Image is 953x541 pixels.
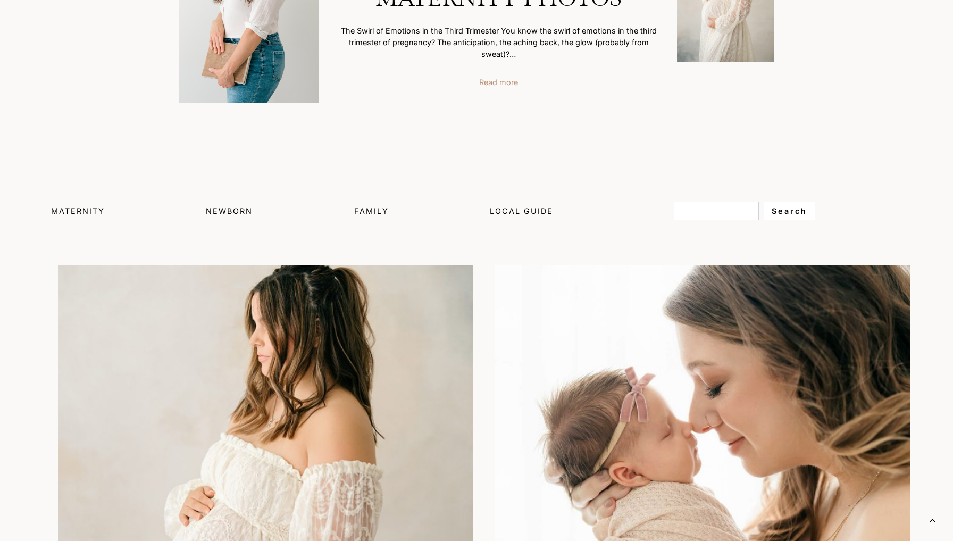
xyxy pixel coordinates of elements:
[51,206,105,215] span: Maternity
[51,205,105,217] a: Maternity
[354,206,389,215] span: Family
[94,205,511,217] nav: Sidebar Categories
[206,206,253,215] span: Newborn
[206,205,253,217] a: Newborn
[336,25,662,60] p: The Swirl of Emotions in the Third Trimester You know the swirl of emotions in the third trimeste...
[923,511,942,530] a: Scroll to top
[354,205,389,217] a: Family
[764,202,815,220] button: Search
[479,77,518,88] a: Read more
